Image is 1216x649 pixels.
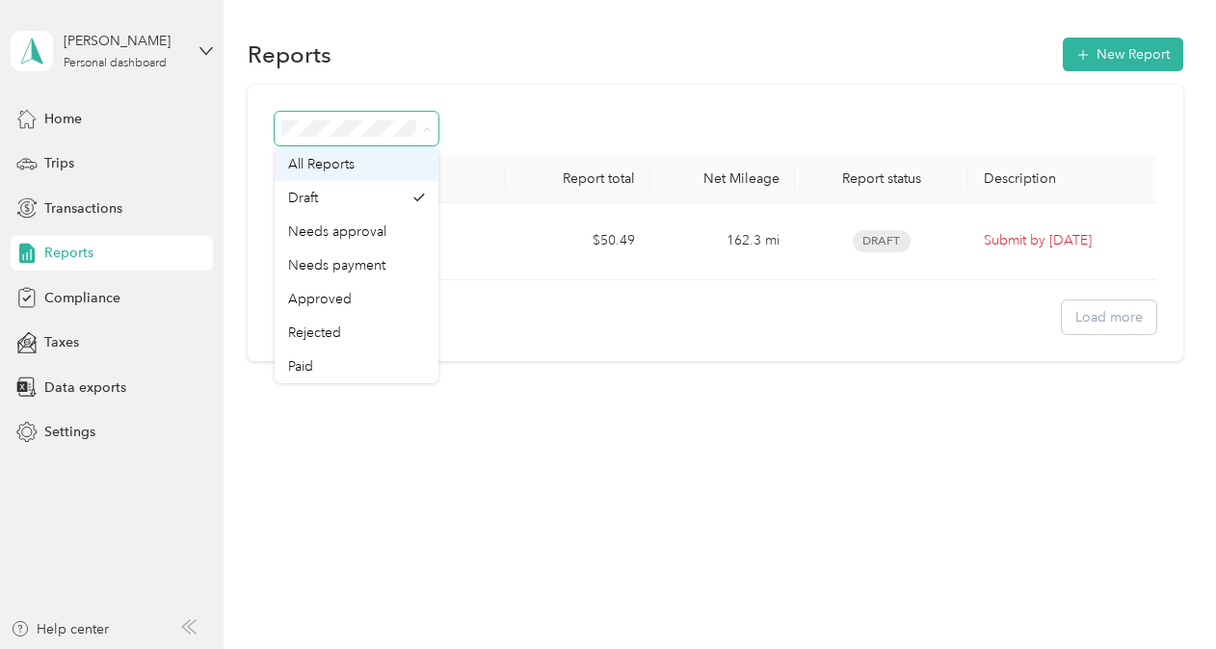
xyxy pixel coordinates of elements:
[853,230,911,252] span: Draft
[64,31,184,51] div: [PERSON_NAME]
[984,230,1146,251] p: Submit by [DATE]
[506,155,650,203] th: Report total
[44,288,120,308] span: Compliance
[44,243,93,263] span: Reports
[44,377,126,398] span: Data exports
[288,223,386,240] span: Needs approval
[288,324,341,341] span: Rejected
[44,109,82,129] span: Home
[64,58,167,69] div: Personal dashboard
[506,203,650,280] td: $50.49
[650,155,795,203] th: Net Mileage
[1063,38,1183,71] button: New Report
[288,156,355,172] span: All Reports
[968,155,1161,203] th: Description
[248,44,331,65] h1: Reports
[288,291,352,307] span: Approved
[1108,541,1216,649] iframe: Everlance-gr Chat Button Frame
[44,153,74,173] span: Trips
[44,198,122,219] span: Transactions
[650,203,795,280] td: 162.3 mi
[288,190,318,206] span: Draft
[11,619,109,639] button: Help center
[44,332,79,352] span: Taxes
[44,422,95,442] span: Settings
[288,358,313,375] span: Paid
[810,170,953,187] div: Report status
[288,257,385,273] span: Needs payment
